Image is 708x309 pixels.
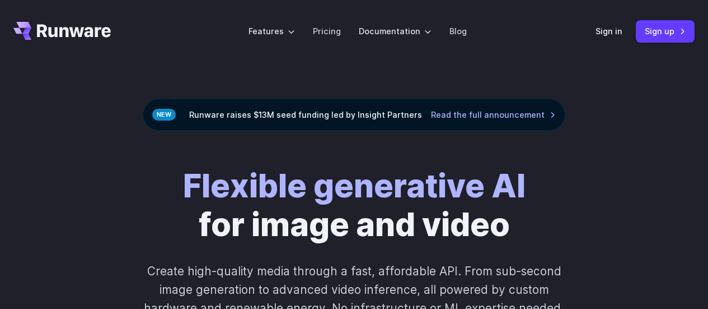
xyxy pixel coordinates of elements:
[183,166,526,205] strong: Flexible generative AI
[13,22,111,40] a: Go to /
[596,25,622,38] a: Sign in
[143,99,565,131] div: Runware raises $13M seed funding led by Insight Partners
[183,167,526,244] h1: for image and video
[313,25,341,38] a: Pricing
[449,25,467,38] a: Blog
[359,25,432,38] label: Documentation
[431,108,556,121] a: Read the full announcement
[636,20,695,42] a: Sign up
[248,25,295,38] label: Features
